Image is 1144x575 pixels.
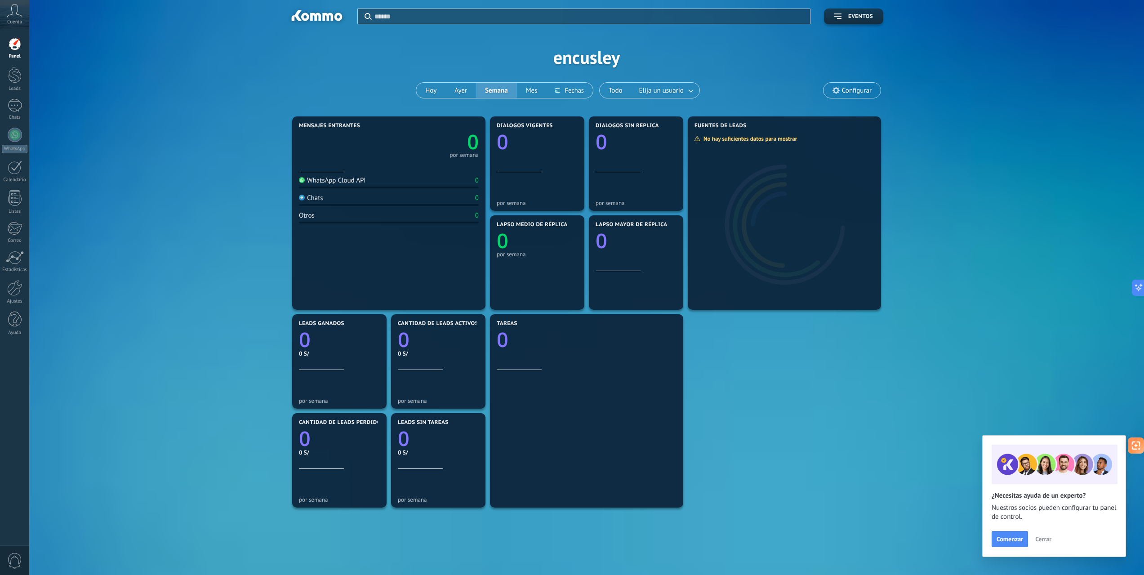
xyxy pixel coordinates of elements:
[2,267,28,273] div: Estadísticas
[398,425,479,452] a: 0
[497,128,508,156] text: 0
[398,425,410,452] text: 0
[299,419,384,426] span: Cantidad de leads perdidos
[2,145,27,153] div: WhatsApp
[475,211,479,220] div: 0
[596,227,607,254] text: 0
[497,326,508,353] text: 0
[517,83,547,98] button: Mes
[475,176,479,185] div: 0
[299,211,315,220] div: Otros
[2,299,28,304] div: Ajustes
[596,200,677,206] div: por semana
[416,83,445,98] button: Hoy
[7,19,22,25] span: Cuenta
[398,419,448,426] span: Leads sin tareas
[2,238,28,244] div: Correo
[546,83,592,98] button: Fechas
[596,123,659,129] span: Diálogos sin réplica
[299,425,380,452] a: 0
[497,123,553,129] span: Diálogos vigentes
[398,496,479,503] div: por semana
[299,195,305,201] img: Chats
[299,321,344,327] span: Leads ganados
[1031,532,1055,546] button: Cerrar
[596,128,607,156] text: 0
[992,531,1028,547] button: Comenzar
[2,86,28,92] div: Leads
[398,326,410,353] text: 0
[398,321,478,327] span: Cantidad de leads activos
[450,153,479,157] div: por semana
[299,496,380,503] div: por semana
[467,128,479,156] text: 0
[992,491,1117,500] h2: ¿Necesitas ayuda de un experto?
[398,449,479,456] div: 0 S/
[842,87,872,94] span: Configurar
[299,176,366,185] div: WhatsApp Cloud API
[992,504,1117,522] span: Nuestros socios pueden configurar tu panel de control.
[398,326,479,353] a: 0
[2,330,28,336] div: Ayuda
[497,200,578,206] div: por semana
[497,222,568,228] span: Lapso medio de réplica
[299,194,323,202] div: Chats
[497,251,578,258] div: por semana
[497,227,508,254] text: 0
[299,397,380,404] div: por semana
[1035,536,1051,542] span: Cerrar
[299,123,360,129] span: Mensajes entrantes
[2,115,28,120] div: Chats
[299,350,380,357] div: 0 S/
[475,194,479,202] div: 0
[824,9,883,24] button: Eventos
[476,83,517,98] button: Semana
[299,425,311,452] text: 0
[299,449,380,456] div: 0 S/
[694,135,803,143] div: No hay suficientes datos para mostrar
[600,83,632,98] button: Todo
[497,326,677,353] a: 0
[398,397,479,404] div: por semana
[2,209,28,214] div: Listas
[997,536,1023,542] span: Comenzar
[2,53,28,59] div: Panel
[694,123,747,129] span: Fuentes de leads
[445,83,476,98] button: Ayer
[398,350,479,357] div: 0 S/
[299,326,380,353] a: 0
[637,85,686,97] span: Elija un usuario
[632,83,699,98] button: Elija un usuario
[299,326,311,353] text: 0
[389,128,479,156] a: 0
[848,13,873,20] span: Eventos
[596,222,667,228] span: Lapso mayor de réplica
[2,177,28,183] div: Calendario
[299,177,305,183] img: WhatsApp Cloud API
[497,321,517,327] span: Tareas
